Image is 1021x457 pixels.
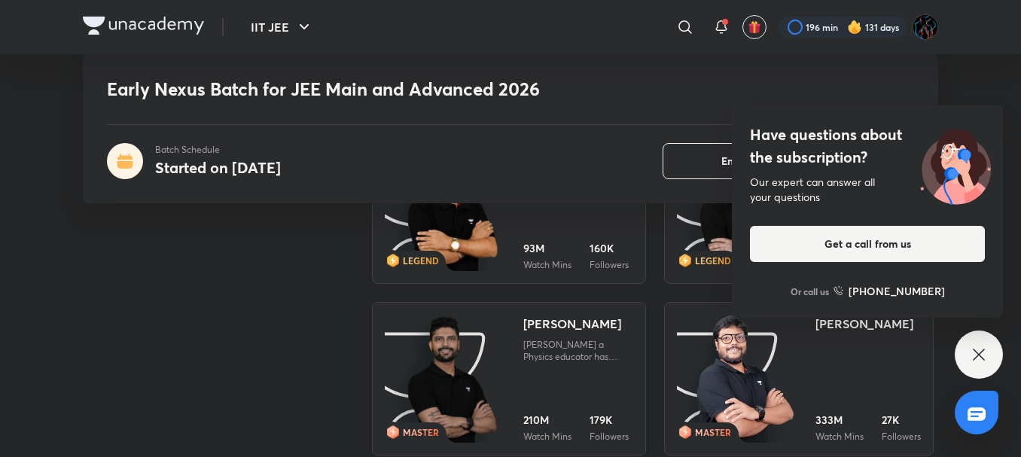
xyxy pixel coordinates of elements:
img: ttu_illustration_new.svg [908,123,1003,205]
a: iconeducatorMASTER[PERSON_NAME]333MWatch Mins27KFollowers [664,302,934,455]
span: LEGEND [403,254,439,267]
div: 93M [523,241,571,256]
img: icon [385,143,497,271]
img: educator [696,315,794,445]
div: 333M [815,413,864,428]
img: icon [385,315,497,443]
div: Watch Mins [815,431,864,443]
div: Watch Mins [523,259,571,271]
h1: Early Nexus Batch for JEE Main and Advanced 2026 [107,78,696,100]
a: iconeducatorMASTER[PERSON_NAME][PERSON_NAME] a Physics educator has experience of 10+ years & has... [372,302,646,455]
img: streak [847,20,862,35]
button: Enrolled [663,143,821,179]
a: iconeducatorLEGEND[PERSON_NAME]A Game Changer in Mathematics, produced multiple 100 percentilers,... [372,130,646,284]
div: Followers [590,259,629,271]
span: LEGEND [695,254,731,267]
a: [PHONE_NUMBER] [834,283,945,299]
img: educator [407,143,498,273]
div: 160K [590,241,629,256]
span: Enrolled [721,154,762,169]
div: 179K [590,413,629,428]
img: Umang Raj [913,14,938,40]
div: Followers [882,431,921,443]
h4: Started on [DATE] [155,157,281,178]
img: Company Logo [83,17,204,35]
a: iconeducatorLEGEND[PERSON_NAME] [PERSON_NAME]Mentor of AIR 1, 3, 5 , 8, 11, 12, 13, 33, 44, 47, 5... [664,130,938,284]
h6: [PHONE_NUMBER] [849,283,945,299]
div: Watch Mins [523,431,571,443]
img: icon [677,143,789,271]
button: IIT JEE [242,12,322,42]
button: Get a call from us [750,226,985,262]
div: [PERSON_NAME] [815,315,913,333]
a: Company Logo [83,17,204,38]
div: Followers [590,431,629,443]
p: Or call us [791,285,829,298]
span: MASTER [695,426,731,438]
img: icon [677,315,789,443]
div: Our expert can answer all your questions [750,175,985,205]
div: 27K [882,413,921,428]
img: educator [407,315,497,445]
p: Batch Schedule [155,143,281,157]
h4: Have questions about the subscription? [750,123,985,169]
button: avatar [742,15,767,39]
img: educator [697,143,793,273]
span: MASTER [403,426,439,438]
img: avatar [748,20,761,34]
div: [PERSON_NAME] a Physics educator has experience of 10+ years & has mentored AIRs 10, 44 & many mo... [523,339,633,363]
div: 210M [523,413,571,428]
div: [PERSON_NAME] [523,315,621,333]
